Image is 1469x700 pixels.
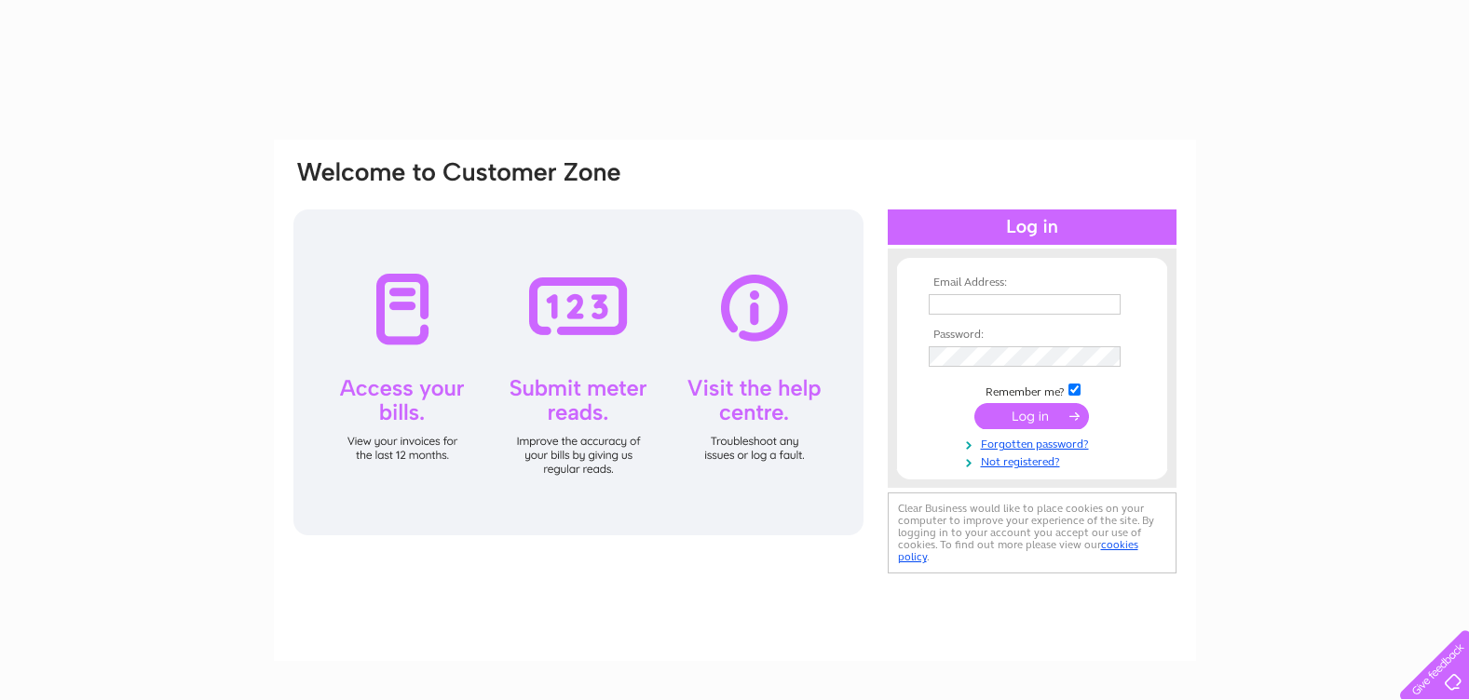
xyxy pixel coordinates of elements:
[924,276,1140,289] th: Email Address:
[888,492,1177,573] div: Clear Business would like to place cookies on your computer to improve your experience of the sit...
[974,403,1089,429] input: Submit
[924,381,1140,399] td: Remember me?
[929,434,1140,451] a: Forgotten password?
[924,329,1140,342] th: Password:
[898,538,1138,563] a: cookies policy
[929,451,1140,469] a: Not registered?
